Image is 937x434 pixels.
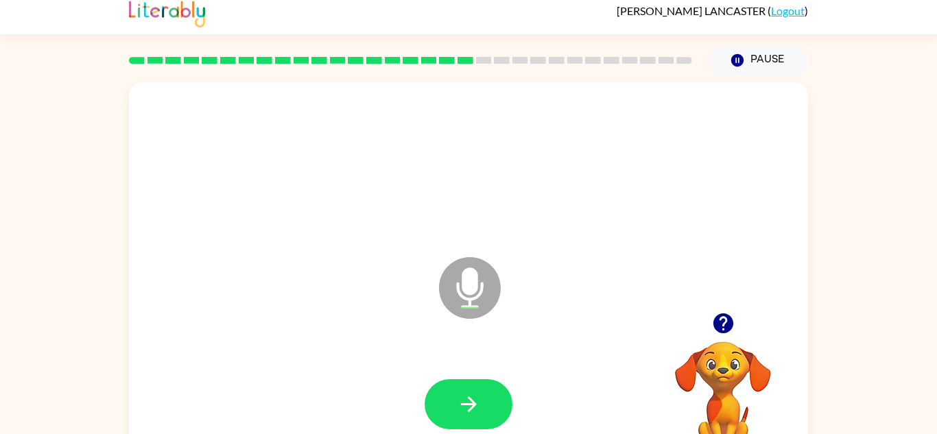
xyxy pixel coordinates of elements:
[617,4,768,17] span: [PERSON_NAME] LANCASTER
[617,4,808,17] div: ( )
[709,45,808,76] button: Pause
[771,4,805,17] a: Logout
